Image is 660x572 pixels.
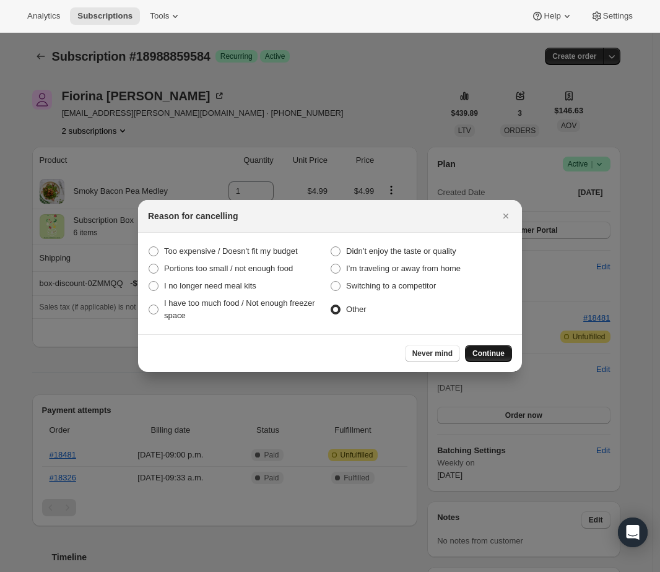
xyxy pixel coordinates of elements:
h2: Reason for cancelling [148,210,238,222]
span: Too expensive / Doesn't fit my budget [164,246,298,256]
span: Help [544,11,560,21]
span: Continue [472,349,505,358]
span: Portions too small / not enough food [164,264,293,273]
span: Analytics [27,11,60,21]
button: Subscriptions [70,7,140,25]
span: Switching to a competitor [346,281,436,290]
span: Other [346,305,367,314]
span: I no longer need meal kits [164,281,256,290]
span: Didn’t enjoy the taste or quality [346,246,456,256]
span: Tools [150,11,169,21]
span: I’m traveling or away from home [346,264,461,273]
button: Tools [142,7,189,25]
span: Settings [603,11,633,21]
button: Never mind [405,345,460,362]
span: I have too much food / Not enough freezer space [164,298,315,320]
div: Open Intercom Messenger [618,518,648,547]
button: Analytics [20,7,67,25]
span: Subscriptions [77,11,132,21]
button: Help [524,7,580,25]
span: Never mind [412,349,453,358]
button: Continue [465,345,512,362]
button: Close [497,207,515,225]
button: Settings [583,7,640,25]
